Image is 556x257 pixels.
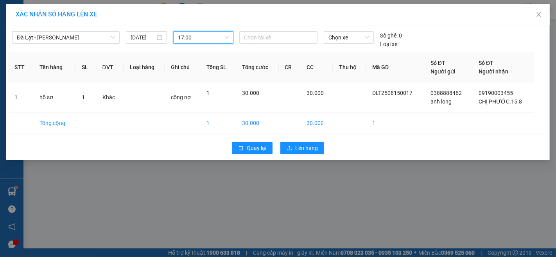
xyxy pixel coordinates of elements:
[232,142,273,154] button: rollbackQuay lại
[8,52,33,82] th: STT
[479,60,493,66] span: Số ĐT
[124,52,165,82] th: Loại hàng
[280,142,324,154] button: uploadLên hàng
[430,60,445,66] span: Số ĐT
[82,94,85,100] span: 1
[333,52,366,82] th: Thu hộ
[236,52,279,82] th: Tổng cước
[430,90,462,96] span: 0388888462
[242,90,260,96] span: 30.000
[528,4,550,26] button: Close
[479,98,522,105] span: CHỊ PHƯỚC.15.8
[430,98,452,105] span: anh long
[328,32,369,43] span: Chọn xe
[33,52,75,82] th: Tên hàng
[131,33,155,42] input: 15/08/2025
[479,90,513,96] span: 09190003455
[279,52,300,82] th: CR
[200,52,236,82] th: Tổng SL
[236,112,279,134] td: 30.000
[287,145,292,152] span: upload
[96,82,124,112] td: Khác
[75,52,96,82] th: SL
[4,33,54,50] li: VP VP [PERSON_NAME]
[54,33,104,59] li: VP VP [GEOGRAPHIC_DATA]
[300,52,333,82] th: CC
[178,32,229,43] span: 17:00
[165,52,200,82] th: Ghi chú
[372,90,413,96] span: DLT2508150017
[380,31,402,40] div: 0
[380,31,398,40] span: Số ghế:
[200,112,236,134] td: 1
[300,112,333,134] td: 30.000
[16,11,97,18] span: XÁC NHẬN SỐ HÀNG LÊN XE
[238,145,244,152] span: rollback
[96,52,124,82] th: ĐVT
[536,11,542,18] span: close
[8,82,33,112] td: 1
[479,68,508,75] span: Người nhận
[366,52,424,82] th: Mã GD
[33,112,75,134] td: Tổng cộng
[206,90,210,96] span: 1
[4,4,113,19] li: [PERSON_NAME]
[33,82,75,112] td: hồ sơ
[4,52,9,57] span: environment
[307,90,324,96] span: 30.000
[171,94,191,100] span: công nợ
[430,68,456,75] span: Người gửi
[4,52,52,92] b: Lô 6 0607 [GEOGRAPHIC_DATA], [GEOGRAPHIC_DATA]
[247,144,266,152] span: Quay lại
[380,40,398,48] span: Loại xe:
[295,144,318,152] span: Lên hàng
[17,32,115,43] span: Đà Lạt - Phan Thiết
[366,112,424,134] td: 1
